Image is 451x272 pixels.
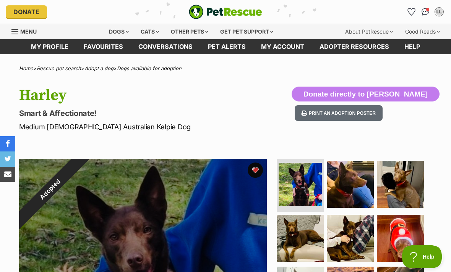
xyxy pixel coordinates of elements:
[104,24,134,39] div: Dogs
[189,5,262,19] a: PetRescue
[6,5,47,18] a: Donate
[200,39,253,54] a: Pet alerts
[406,6,418,18] a: Favourites
[19,65,33,71] a: Home
[37,65,81,71] a: Rescue pet search
[312,39,397,54] a: Adopter resources
[377,161,424,208] img: Photo of Harley
[117,65,182,71] a: Dogs available for adoption
[340,24,398,39] div: About PetRescue
[419,6,432,18] a: Conversations
[279,163,322,206] img: Photo of Harley
[377,215,424,262] img: Photo of Harley
[76,39,131,54] a: Favourites
[19,87,276,104] h1: Harley
[20,28,37,35] span: Menu
[165,24,214,39] div: Other pets
[84,65,114,71] a: Adopt a dog
[2,141,98,238] div: Adopted
[327,161,374,208] img: Photo of Harley
[23,39,76,54] a: My profile
[19,108,276,119] p: Smart & Affectionate!
[397,39,428,54] a: Help
[402,245,443,268] iframe: Help Scout Beacon - Open
[19,122,276,132] p: Medium [DEMOGRAPHIC_DATA] Australian Kelpie Dog
[435,8,443,16] div: LL
[292,87,440,102] button: Donate directly to [PERSON_NAME]
[131,39,200,54] a: conversations
[406,6,445,18] ul: Account quick links
[248,163,263,178] button: favourite
[215,24,279,39] div: Get pet support
[189,5,262,19] img: logo-e224e6f780fb5917bec1dbf3a21bbac754714ae5b6737aabdf751b685950b380.svg
[433,6,445,18] button: My account
[422,8,430,16] img: chat-41dd97257d64d25036548639549fe6c8038ab92f7586957e7f3b1b290dea8141.svg
[11,24,42,38] a: Menu
[277,215,324,262] img: Photo of Harley
[400,24,445,39] div: Good Reads
[135,24,164,39] div: Cats
[253,39,312,54] a: My account
[327,215,374,262] img: Photo of Harley
[295,105,383,121] button: Print an adoption poster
